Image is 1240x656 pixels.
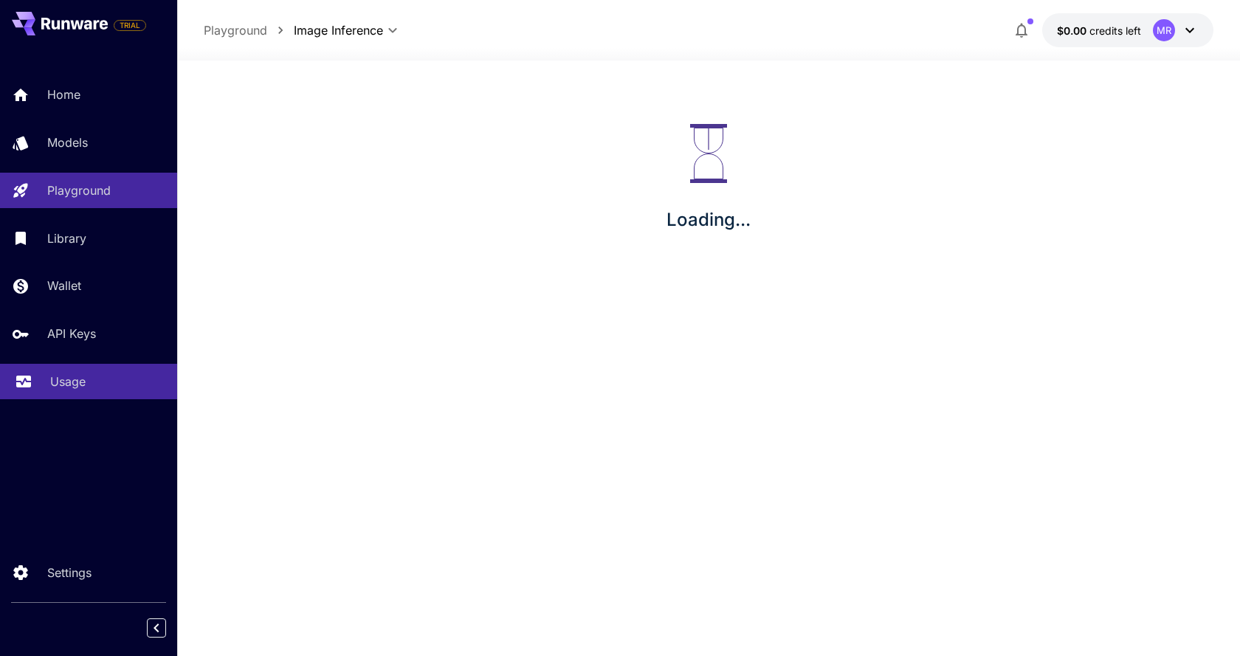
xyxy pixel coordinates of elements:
[147,618,166,638] button: Collapse sidebar
[666,207,751,233] p: Loading...
[114,16,146,34] span: Add your payment card to enable full platform functionality.
[47,134,88,151] p: Models
[213,184,280,195] p: Image Inference
[294,21,383,39] span: Image Inference
[47,86,80,103] p: Home
[213,292,308,303] p: ControlNet Preprocess
[47,277,81,294] p: Wallet
[204,21,267,39] a: Playground
[1153,19,1175,41] div: MR
[114,20,145,31] span: TRIAL
[1042,13,1213,47] button: $0.00MR
[213,319,263,329] p: PhotoMaker
[213,238,302,249] p: Background Removal
[213,265,275,275] p: Image Upscale
[204,21,294,39] nav: breadcrumb
[47,229,86,247] p: Library
[158,615,177,641] div: Collapse sidebar
[1089,24,1141,37] span: credits left
[47,182,111,199] p: Playground
[50,373,86,390] p: Usage
[47,325,96,342] p: API Keys
[213,211,278,221] p: Video Inference
[1057,24,1089,37] span: $0.00
[1057,23,1141,38] div: $0.00
[47,564,92,581] p: Settings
